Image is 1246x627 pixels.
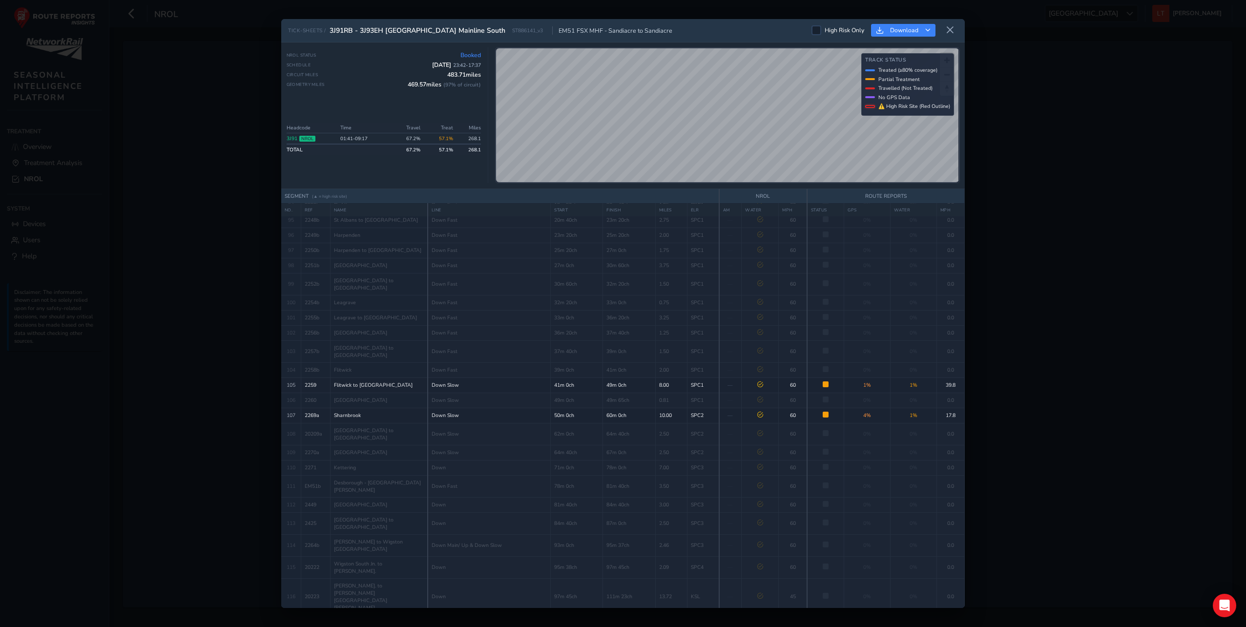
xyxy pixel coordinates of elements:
[603,512,655,534] td: 87m 0ch
[687,212,719,228] td: SPC1
[863,501,871,508] span: 0%
[779,460,807,475] td: 60
[910,314,917,321] span: 0%
[910,299,917,306] span: 0%
[603,228,655,243] td: 25m 20ch
[655,295,687,310] td: 0.75
[443,81,481,88] span: ( 97 % of circuit)
[687,228,719,243] td: SPC1
[910,482,917,490] span: 0%
[551,377,603,393] td: 41m 0ch
[428,310,551,325] td: Down Fast
[779,393,807,408] td: 60
[655,228,687,243] td: 2.00
[779,310,807,325] td: 60
[863,329,871,336] span: 0%
[727,299,733,306] span: —
[428,445,551,460] td: Down Slow
[878,103,950,110] span: ⚠ High Risk Site (Red Outline)
[910,501,917,508] span: 0%
[603,377,655,393] td: 49m 0ch
[287,449,295,456] span: 109
[287,520,295,527] span: 113
[334,381,413,389] span: Flitwick to [GEOGRAPHIC_DATA]
[687,243,719,258] td: SPC1
[334,247,421,254] span: Harpenden to [GEOGRAPHIC_DATA]
[551,445,603,460] td: 64m 40ch
[655,203,687,216] th: MILES
[551,243,603,258] td: 25m 20ch
[288,216,294,224] span: 95
[603,273,655,295] td: 32m 20ch
[301,512,330,534] td: 2425
[551,310,603,325] td: 33m 0ch
[391,133,423,145] td: 67.2 %
[456,123,481,133] th: Miles
[936,340,964,362] td: 0.0
[865,57,950,63] h4: Track Status
[428,408,551,423] td: Down Slow
[779,512,807,534] td: 60
[301,212,330,228] td: 2248b
[727,397,733,404] span: —
[423,123,456,133] th: Treat
[910,262,917,269] span: 0%
[779,377,807,393] td: 60
[301,325,330,340] td: 2256b
[863,366,871,374] span: 0%
[603,212,655,228] td: 23m 20ch
[287,135,297,142] a: 3J91
[687,497,719,512] td: SPC3
[603,203,655,216] th: FINISH
[779,475,807,497] td: 60
[428,228,551,243] td: Down Fast
[551,228,603,243] td: 23m 20ch
[863,262,871,269] span: 0%
[655,362,687,377] td: 2.00
[687,460,719,475] td: SPC3
[936,362,964,377] td: 0.0
[727,430,733,438] span: —
[863,299,871,306] span: 0%
[863,348,871,355] span: 0%
[779,258,807,273] td: 60
[391,123,423,133] th: Travel
[779,325,807,340] td: 60
[910,280,917,288] span: 0%
[287,430,295,438] span: 108
[655,310,687,325] td: 3.25
[334,344,424,359] span: [GEOGRAPHIC_DATA] to [GEOGRAPHIC_DATA]
[779,273,807,295] td: 60
[287,412,295,419] span: 107
[655,445,687,460] td: 2.50
[910,520,917,527] span: 0%
[603,295,655,310] td: 33m 0ch
[779,340,807,362] td: 60
[687,340,719,362] td: SPC1
[863,430,871,438] span: 0%
[863,247,871,254] span: 0%
[936,203,964,216] th: MPH
[603,475,655,497] td: 81m 40ch
[301,310,330,325] td: 2255b
[551,460,603,475] td: 71m 0ch
[910,247,917,254] span: 0%
[863,397,871,404] span: 0%
[287,366,295,374] span: 104
[936,295,964,310] td: 0.0
[551,475,603,497] td: 78m 0ch
[287,501,295,508] span: 112
[428,497,551,512] td: Down
[334,449,387,456] span: [GEOGRAPHIC_DATA]
[603,340,655,362] td: 39m 0ch
[863,464,871,471] span: 0%
[551,295,603,310] td: 32m 20ch
[603,423,655,445] td: 64m 40ch
[863,482,871,490] span: 0%
[337,133,391,145] td: 01:41 - 09:17
[687,273,719,295] td: SPC1
[603,325,655,340] td: 37m 40ch
[910,464,917,471] span: 0%
[890,203,936,216] th: WATER
[428,460,551,475] td: Down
